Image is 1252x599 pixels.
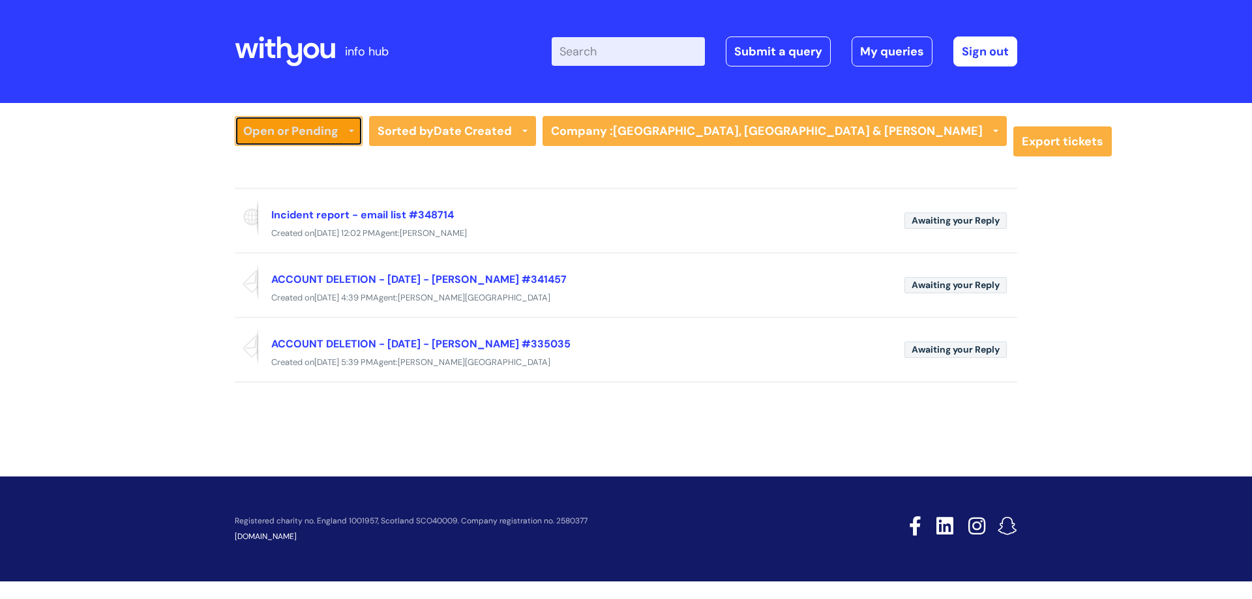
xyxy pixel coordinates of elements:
b: Date Created [434,123,512,139]
span: Awaiting your Reply [904,277,1007,293]
span: [PERSON_NAME][GEOGRAPHIC_DATA] [398,292,550,303]
a: ACCOUNT DELETION - [DATE] - [PERSON_NAME] #335035 [271,337,571,351]
a: Sorted byDate Created [369,116,536,146]
div: Created on Agent: [235,355,1017,371]
span: [DATE] 5:39 PM [314,357,373,368]
span: Reported via portal [235,199,258,236]
a: Company :[GEOGRAPHIC_DATA], [GEOGRAPHIC_DATA] & [PERSON_NAME] [543,116,1007,146]
a: ACCOUNT DELETION - [DATE] - [PERSON_NAME] #341457 [271,272,567,286]
span: [DATE] 12:02 PM [314,227,375,239]
input: Search [552,37,705,66]
a: Incident report - email list #348714 [271,208,454,222]
span: [DATE] 4:39 PM [314,292,373,303]
div: | - [552,37,1017,66]
span: Awaiting your Reply [904,212,1007,229]
span: Reported via email [235,329,258,365]
span: [PERSON_NAME][GEOGRAPHIC_DATA] [398,357,550,368]
a: Sign out [953,37,1017,66]
a: [DOMAIN_NAME] [235,531,297,542]
a: Submit a query [726,37,831,66]
span: Awaiting your Reply [904,342,1007,358]
strong: [GEOGRAPHIC_DATA], [GEOGRAPHIC_DATA] & [PERSON_NAME] [613,123,983,139]
span: Reported via email [235,264,258,300]
div: Created on Agent: [235,226,1017,242]
p: Registered charity no. England 1001957, Scotland SCO40009. Company registration no. 2580377 [235,517,816,525]
span: [PERSON_NAME] [400,227,467,239]
a: My queries [852,37,932,66]
p: info hub [345,41,389,62]
div: Created on Agent: [235,290,1017,306]
a: Export tickets [1013,126,1112,156]
a: Open or Pending [235,116,363,146]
